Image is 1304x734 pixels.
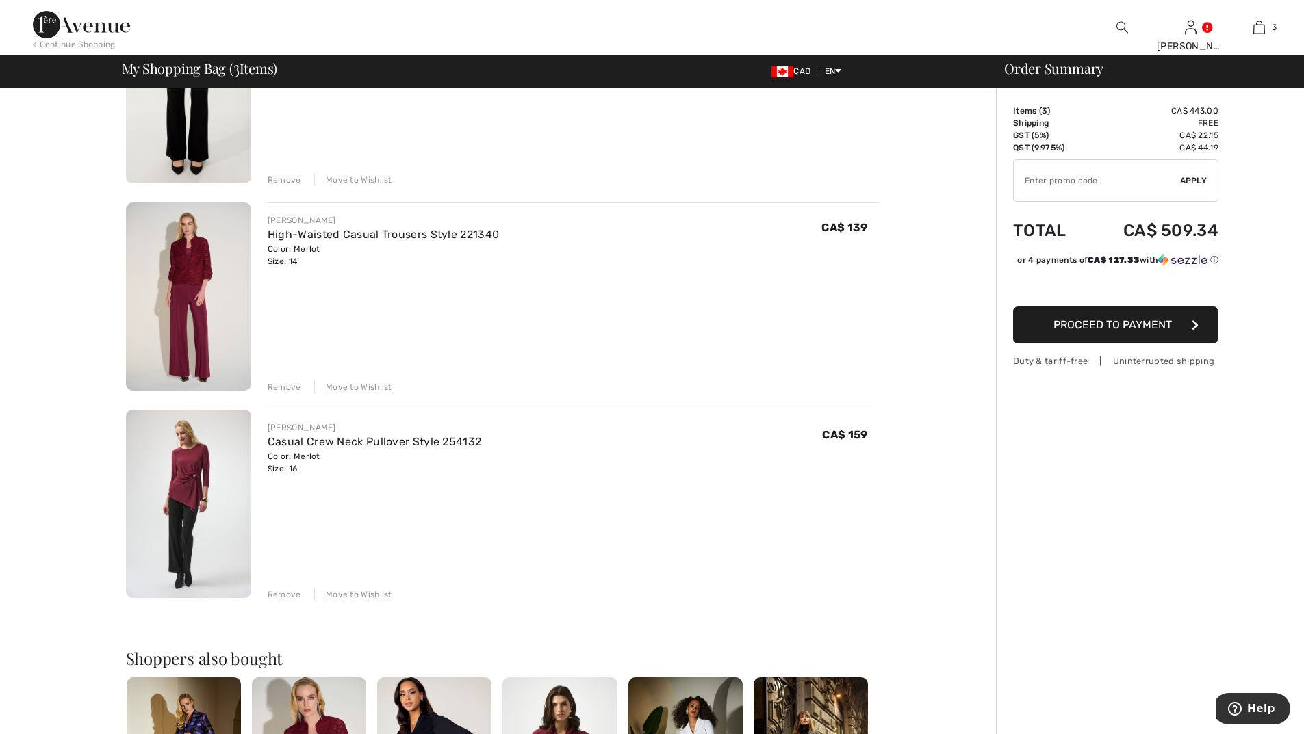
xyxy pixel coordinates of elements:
[1017,254,1218,266] div: or 4 payments of with
[1158,254,1207,266] img: Sezzle
[268,228,499,241] a: High-Waisted Casual Trousers Style 221340
[233,58,240,76] span: 3
[1216,693,1290,727] iframe: Opens a widget where you can find more information
[1013,129,1086,142] td: GST (5%)
[1157,39,1224,53] div: [PERSON_NAME]
[1180,174,1207,187] span: Apply
[1013,142,1086,154] td: QST (9.975%)
[1185,19,1197,36] img: My Info
[1086,105,1218,117] td: CA$ 443.00
[33,38,116,51] div: < Continue Shopping
[825,66,842,76] span: EN
[1013,306,1218,343] button: Proceed to Payment
[1013,254,1218,271] div: or 4 payments ofCA$ 127.33withSezzle Click to learn more about Sezzle
[268,421,481,434] div: [PERSON_NAME]
[771,66,793,77] img: Canadian Dollar
[268,435,481,448] a: Casual Crew Neck Pullover Style 254132
[771,66,816,76] span: CAD
[821,221,867,234] span: CA$ 139
[988,62,1296,75] div: Order Summary
[1014,160,1180,201] input: Promo code
[1088,255,1140,265] span: CA$ 127.33
[1013,207,1086,254] td: Total
[1013,354,1218,367] div: Duty & tariff-free | Uninterrupted shipping
[268,243,499,267] div: Color: Merlot Size: 14
[126,202,251,391] img: High-Waisted Casual Trousers Style 221340
[1086,142,1218,154] td: CA$ 44.19
[1272,21,1277,34] span: 3
[268,588,301,601] div: Remove
[1013,117,1086,129] td: Shipping
[268,381,301,393] div: Remove
[1053,318,1172,331] span: Proceed to Payment
[122,62,278,75] span: My Shopping Bag ( Items)
[1253,19,1265,36] img: My Bag
[1185,21,1197,34] a: Sign In
[126,650,879,666] h2: Shoppers also bought
[268,450,481,475] div: Color: Merlot Size: 16
[822,428,867,441] span: CA$ 159
[1116,19,1128,36] img: search the website
[126,410,251,598] img: Casual Crew Neck Pullover Style 254132
[1042,106,1047,116] span: 3
[1086,207,1218,254] td: CA$ 509.34
[1086,117,1218,129] td: Free
[33,11,130,38] img: 1ère Avenue
[268,214,499,226] div: [PERSON_NAME]
[314,174,392,186] div: Move to Wishlist
[314,381,392,393] div: Move to Wishlist
[1013,271,1218,302] iframe: PayPal-paypal
[268,174,301,186] div: Remove
[1086,129,1218,142] td: CA$ 22.15
[1013,105,1086,117] td: Items ( )
[1225,19,1292,36] a: 3
[314,588,392,601] div: Move to Wishlist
